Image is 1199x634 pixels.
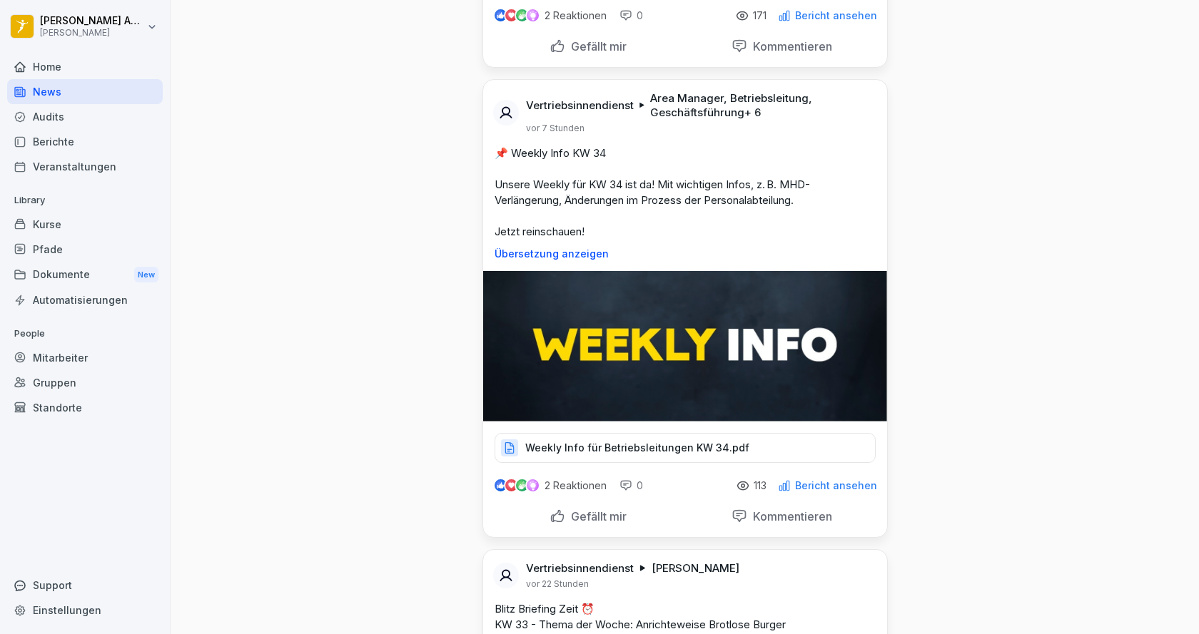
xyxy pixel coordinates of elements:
[7,262,163,288] div: Dokumente
[795,10,877,21] p: Bericht ansehen
[652,561,739,576] p: [PERSON_NAME]
[527,479,539,492] img: inspiring
[516,479,528,491] img: celebrate
[7,129,163,154] a: Berichte
[7,54,163,79] a: Home
[7,212,163,237] a: Kurse
[7,189,163,212] p: Library
[7,322,163,345] p: People
[526,578,589,590] p: vor 22 Stunden
[527,9,539,22] img: inspiring
[495,445,876,459] a: Weekly Info für Betriebsleitungen KW 34.pdf
[525,441,749,455] p: Weekly Info für Betriebsleitungen KW 34.pdf
[7,345,163,370] a: Mitarbeiter
[40,15,144,27] p: [PERSON_NAME] Akova
[495,480,506,491] img: like
[7,154,163,179] a: Veranstaltungen
[753,10,767,21] p: 171
[495,145,876,240] p: 📌 Weekly Info KW 34 Unsere Weekly für KW 34 ist da! Mit wichtigen Infos, z. B. MHD-Verlängerung, ...
[495,248,876,260] p: Übersetzung anzeigen
[545,480,607,491] p: 2 Reaktionen
[7,573,163,598] div: Support
[7,370,163,395] a: Gruppen
[40,28,144,38] p: [PERSON_NAME]
[526,123,585,134] p: vor 7 Stunden
[506,10,517,21] img: love
[650,91,870,120] p: Area Manager, Betriebsleitung, Geschäftsführung + 6
[7,237,163,262] a: Pfade
[516,9,528,21] img: celebrate
[7,104,163,129] a: Audits
[7,79,163,104] a: News
[134,267,158,283] div: New
[619,9,643,23] div: 0
[7,262,163,288] a: DokumenteNew
[754,480,767,491] p: 113
[565,39,627,53] p: Gefällt mir
[526,98,634,113] p: Vertriebsinnendienst
[483,271,887,421] img: fswcnxrue12biqlxe17wjdiw.png
[747,509,832,523] p: Kommentieren
[7,287,163,312] a: Automatisierungen
[495,10,506,21] img: like
[7,395,163,420] a: Standorte
[747,39,832,53] p: Kommentieren
[795,480,877,491] p: Bericht ansehen
[506,480,517,491] img: love
[7,598,163,623] a: Einstellungen
[619,479,643,493] div: 0
[495,601,876,633] p: Blitz Briefing Zeit ⏰ KW 33 - Thema der Woche: Anrichteweise Brotlose Burger
[526,561,634,576] p: Vertriebsinnendienst
[565,509,627,523] p: Gefällt mir
[545,10,607,21] p: 2 Reaktionen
